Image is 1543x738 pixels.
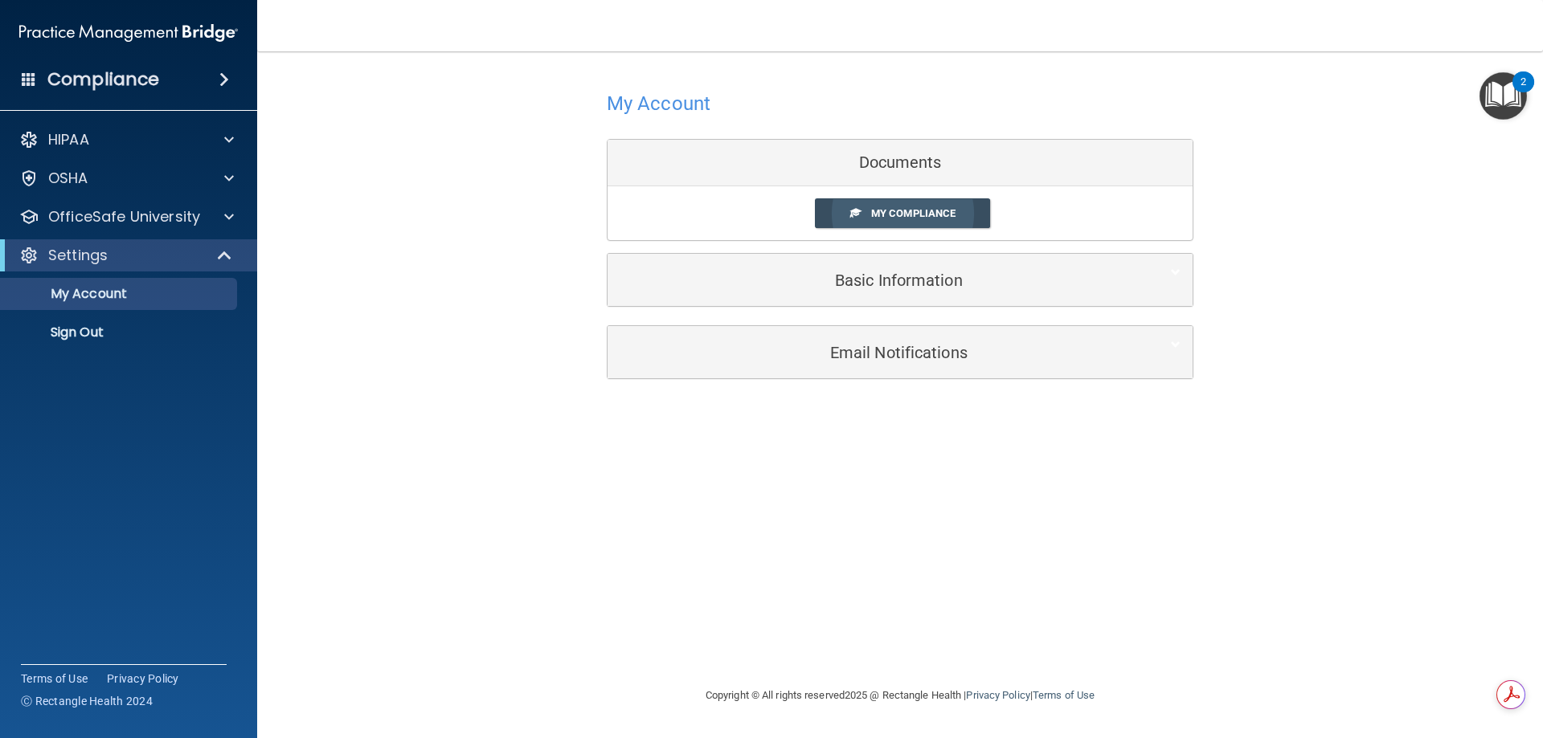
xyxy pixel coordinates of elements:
[48,130,89,149] p: HIPAA
[1520,82,1526,103] div: 2
[620,344,1132,361] h5: Email Notifications
[21,693,153,709] span: Ⓒ Rectangle Health 2024
[607,670,1193,721] div: Copyright © All rights reserved 2025 @ Rectangle Health | |
[1480,72,1527,120] button: Open Resource Center, 2 new notifications
[871,207,956,219] span: My Compliance
[107,671,179,687] a: Privacy Policy
[620,262,1181,298] a: Basic Information
[620,334,1181,370] a: Email Notifications
[10,286,230,302] p: My Account
[966,689,1029,701] a: Privacy Policy
[608,140,1193,186] div: Documents
[48,246,108,265] p: Settings
[1033,689,1095,701] a: Terms of Use
[21,671,88,687] a: Terms of Use
[10,324,230,340] p: Sign Out
[48,169,88,188] p: OSHA
[19,130,234,149] a: HIPAA
[48,207,200,226] p: OfficeSafe University
[620,271,1132,289] h5: Basic Information
[19,246,233,265] a: Settings
[607,93,710,114] h4: My Account
[19,17,238,49] img: PMB logo
[19,207,234,226] a: OfficeSafe University
[19,169,234,188] a: OSHA
[47,68,159,91] h4: Compliance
